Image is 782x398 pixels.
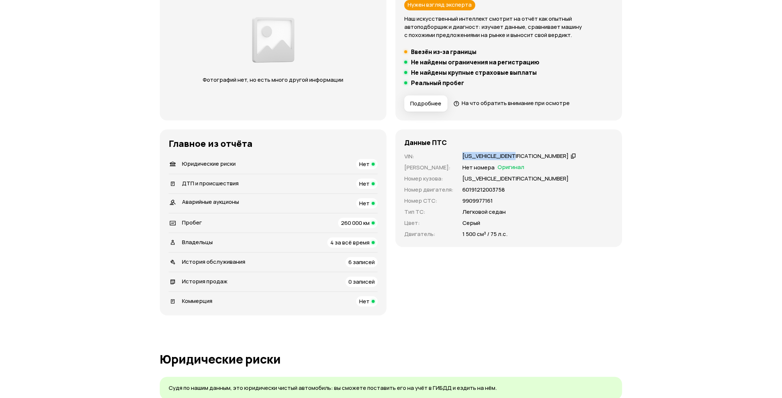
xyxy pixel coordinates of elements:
[411,48,476,55] h5: Ввезён из-за границы
[359,160,370,168] span: Нет
[404,208,454,216] p: Тип ТС :
[359,199,370,207] span: Нет
[498,163,524,172] span: Оригинал
[404,197,454,205] p: Номер СТС :
[341,219,370,227] span: 260 000 км
[182,179,239,187] span: ДТП и происшествия
[182,297,212,305] span: Коммерция
[404,230,454,238] p: Двигатель :
[404,95,448,112] button: Подробнее
[462,186,505,194] p: 60191212003758
[359,297,370,305] span: Нет
[411,69,537,76] h5: Не найдены крупные страховые выплаты
[404,175,454,183] p: Номер кузова :
[196,76,351,84] p: Фотографий нет, но есть много другой информации
[411,79,464,87] h5: Реальный пробег
[182,198,239,206] span: Аварийные аукционы
[404,138,447,146] h4: Данные ПТС
[462,99,570,107] span: На что обратить внимание при осмотре
[169,384,613,392] p: Судя по нашим данным, это юридически чистый автомобиль: вы сможете поставить его на учёт в ГИБДД ...
[182,219,202,226] span: Пробег
[330,239,370,246] span: 4 за всё время
[348,278,375,286] span: 0 записей
[462,197,493,205] p: 9909977161
[462,152,569,160] div: [US_VEHICLE_IDENTIFICATION_NUMBER]
[404,186,454,194] p: Номер двигателя :
[462,230,508,238] p: 1 500 см³ / 75 л.с.
[411,58,539,66] h5: Не найдены ограничения на регистрацию
[462,219,480,227] p: Серый
[404,152,454,161] p: VIN :
[250,13,297,67] img: 2a3f492e8892fc00.png
[410,100,441,107] span: Подробнее
[454,99,570,107] a: На что обратить внимание при осмотре
[462,163,495,172] p: Нет номера
[404,219,454,227] p: Цвет :
[462,208,506,216] p: Легковой седан
[169,138,378,149] h3: Главное из отчёта
[404,15,613,39] p: Наш искусственный интеллект смотрит на отчёт как опытный автоподборщик и диагност: изучает данные...
[160,353,622,366] h1: Юридические риски
[404,163,454,172] p: [PERSON_NAME] :
[462,175,569,183] p: [US_VEHICLE_IDENTIFICATION_NUMBER]
[182,277,227,285] span: История продаж
[182,160,236,168] span: Юридические риски
[348,258,375,266] span: 6 записей
[359,180,370,188] span: Нет
[182,258,245,266] span: История обслуживания
[182,238,213,246] span: Владельцы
